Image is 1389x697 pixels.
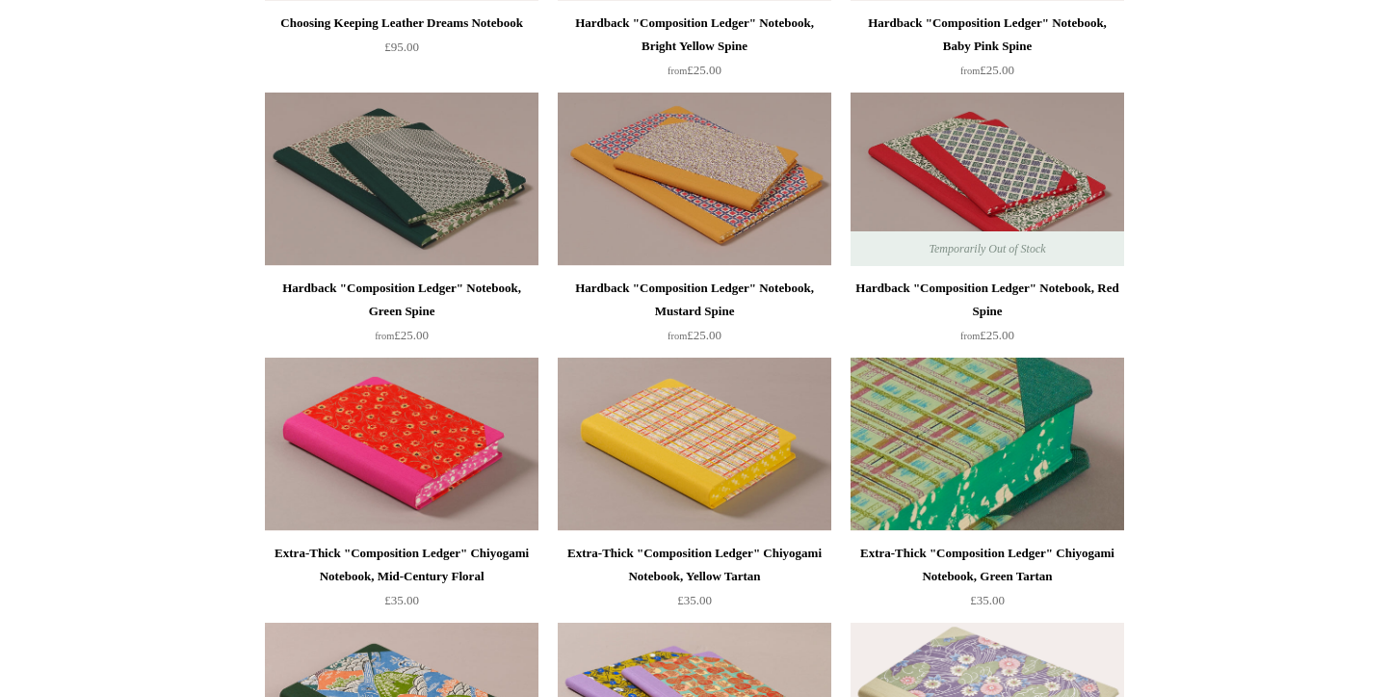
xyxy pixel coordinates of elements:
a: Hardback "Composition Ledger" Notebook, Red Spine from£25.00 [851,277,1124,356]
div: Hardback "Composition Ledger" Notebook, Green Spine [270,277,534,323]
a: Extra-Thick "Composition Ledger" Chiyogami Notebook, Mid-Century Floral £35.00 [265,542,538,621]
span: £95.00 [384,40,419,54]
a: Extra-Thick "Composition Ledger" Chiyogami Notebook, Mid-Century Floral Extra-Thick "Composition ... [265,358,538,531]
img: Hardback "Composition Ledger" Notebook, Green Spine [265,93,538,266]
a: Extra-Thick "Composition Ledger" Chiyogami Notebook, Yellow Tartan £35.00 [558,542,831,621]
span: £35.00 [677,593,712,607]
span: from [668,66,687,76]
span: from [960,66,980,76]
a: Hardback "Composition Ledger" Notebook, Baby Pink Spine from£25.00 [851,12,1124,91]
a: Choosing Keeping Leather Dreams Notebook £95.00 [265,12,538,91]
img: Extra-Thick "Composition Ledger" Chiyogami Notebook, Green Tartan [851,358,1124,531]
a: Hardback "Composition Ledger" Notebook, Mustard Spine from£25.00 [558,277,831,356]
span: from [375,331,394,341]
a: Hardback "Composition Ledger" Notebook, Bright Yellow Spine from£25.00 [558,12,831,91]
span: £25.00 [960,63,1014,77]
span: £35.00 [384,593,419,607]
div: Extra-Thick "Composition Ledger" Chiyogami Notebook, Green Tartan [855,542,1119,588]
a: Extra-Thick "Composition Ledger" Chiyogami Notebook, Green Tartan Extra-Thick "Composition Ledger... [851,358,1124,531]
a: Extra-Thick "Composition Ledger" Chiyogami Notebook, Yellow Tartan Extra-Thick "Composition Ledge... [558,358,831,531]
div: Hardback "Composition Ledger" Notebook, Bright Yellow Spine [563,12,826,58]
div: Extra-Thick "Composition Ledger" Chiyogami Notebook, Yellow Tartan [563,542,826,588]
img: Hardback "Composition Ledger" Notebook, Red Spine [851,93,1124,266]
a: Hardback "Composition Ledger" Notebook, Green Spine Hardback "Composition Ledger" Notebook, Green... [265,93,538,266]
div: Extra-Thick "Composition Ledger" Chiyogami Notebook, Mid-Century Floral [270,542,534,588]
a: Hardback "Composition Ledger" Notebook, Mustard Spine Hardback "Composition Ledger" Notebook, Mus... [558,93,831,266]
div: Hardback "Composition Ledger" Notebook, Red Spine [855,277,1119,323]
span: £25.00 [375,328,429,342]
span: from [960,331,980,341]
div: Choosing Keeping Leather Dreams Notebook [270,12,534,35]
a: Hardback "Composition Ledger" Notebook, Green Spine from£25.00 [265,277,538,356]
span: £25.00 [668,328,721,342]
a: Hardback "Composition Ledger" Notebook, Red Spine Hardback "Composition Ledger" Notebook, Red Spi... [851,93,1124,266]
span: £35.00 [970,593,1005,607]
span: Temporarily Out of Stock [909,231,1064,266]
img: Extra-Thick "Composition Ledger" Chiyogami Notebook, Mid-Century Floral [265,358,538,531]
span: £25.00 [960,328,1014,342]
span: £25.00 [668,63,721,77]
a: Extra-Thick "Composition Ledger" Chiyogami Notebook, Green Tartan £35.00 [851,542,1124,621]
span: from [668,331,687,341]
img: Hardback "Composition Ledger" Notebook, Mustard Spine [558,93,831,266]
div: Hardback "Composition Ledger" Notebook, Mustard Spine [563,277,826,323]
img: Extra-Thick "Composition Ledger" Chiyogami Notebook, Yellow Tartan [558,358,831,531]
div: Hardback "Composition Ledger" Notebook, Baby Pink Spine [855,12,1119,58]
